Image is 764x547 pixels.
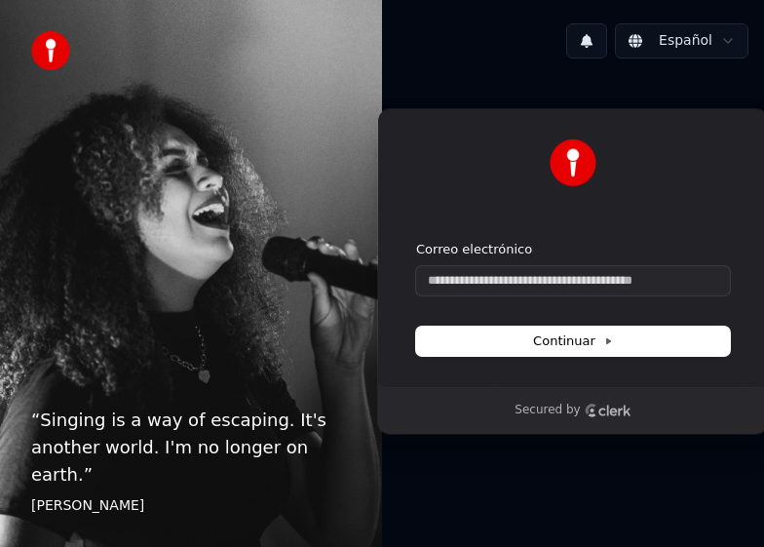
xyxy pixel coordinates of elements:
button: Continuar [416,327,730,356]
p: “ Singing is a way of escaping. It's another world. I'm no longer on earth. ” [31,407,351,488]
a: Clerk logo [585,404,631,417]
img: Youka [550,139,596,186]
label: Correo electrónico [416,241,532,258]
img: youka [31,31,70,70]
span: Continuar [533,332,613,350]
p: Secured by [515,403,580,418]
footer: [PERSON_NAME] [31,496,351,516]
